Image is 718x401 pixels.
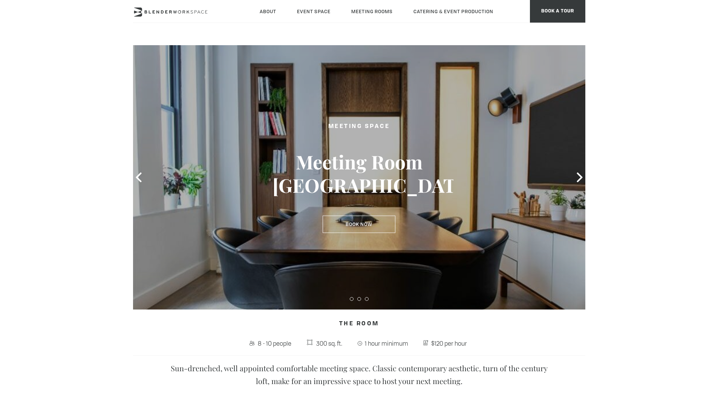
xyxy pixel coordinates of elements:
span: 300 sq. ft. [314,337,344,349]
h2: Meeting Space [273,122,446,131]
a: Book Now [323,216,395,233]
span: 1 hour minimum [363,337,410,349]
span: 8 - 10 people [256,337,293,349]
h3: Meeting Room [GEOGRAPHIC_DATA] [273,150,446,197]
h4: The Room [133,317,585,331]
p: Sun-drenched, well appointed comfortable meeting space. Classic contemporary aesthetic, turn of t... [171,362,548,387]
span: $120 per hour [429,337,469,349]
